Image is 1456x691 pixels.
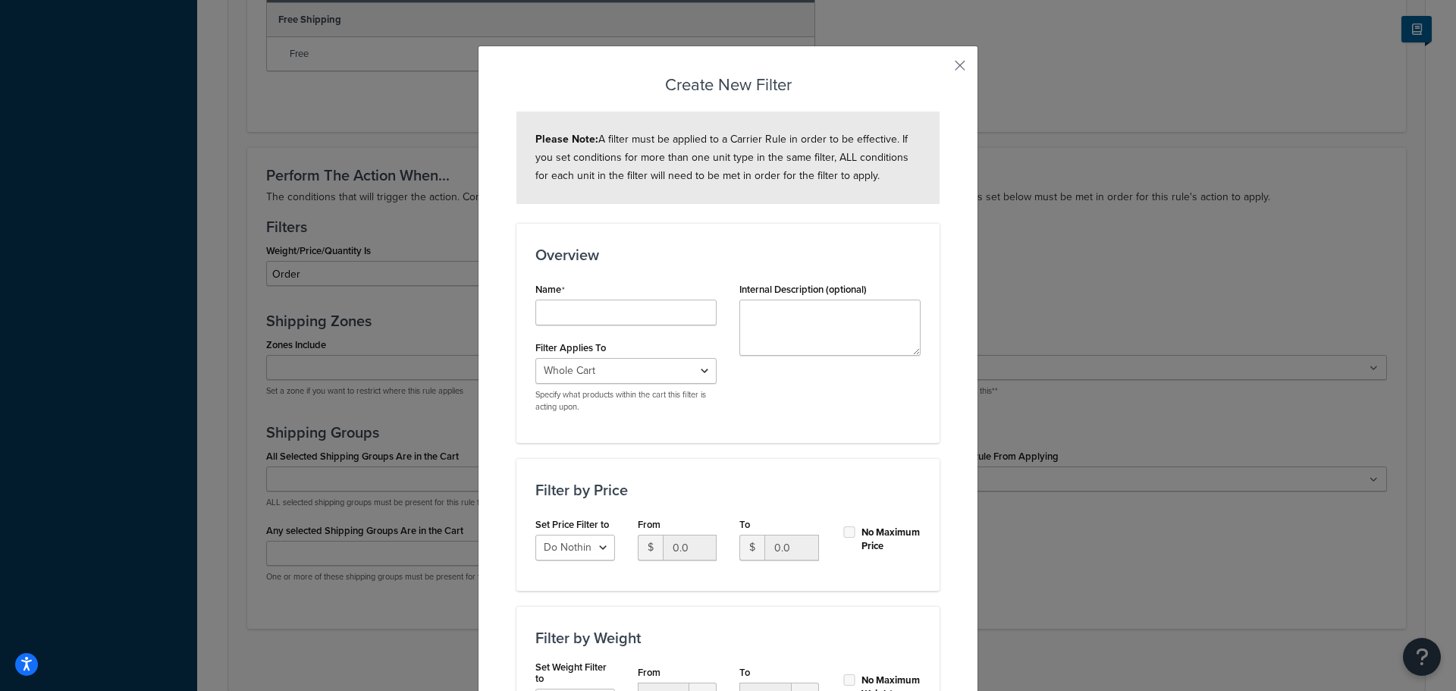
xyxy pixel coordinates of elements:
[638,535,663,561] span: $
[535,389,717,413] p: Specify what products within the cart this filter is acting upon.
[739,535,764,561] span: $
[861,526,921,553] label: No Maximum Price
[516,73,940,96] h3: Create New Filter
[535,131,598,147] strong: Please Note:
[535,131,908,184] span: A filter must be applied to a Carrier Rule in order to be effective. If you set conditions for mo...
[535,247,921,263] h3: Overview
[535,661,615,684] label: Set Weight Filter to
[535,519,609,530] label: Set Price Filter to
[739,284,867,295] label: Internal Description (optional)
[535,284,565,296] label: Name
[739,667,750,678] label: To
[638,667,661,678] label: From
[535,482,921,498] h3: Filter by Price
[739,519,750,530] label: To
[535,630,921,646] h3: Filter by Weight
[638,519,661,530] label: From
[535,342,606,353] label: Filter Applies To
